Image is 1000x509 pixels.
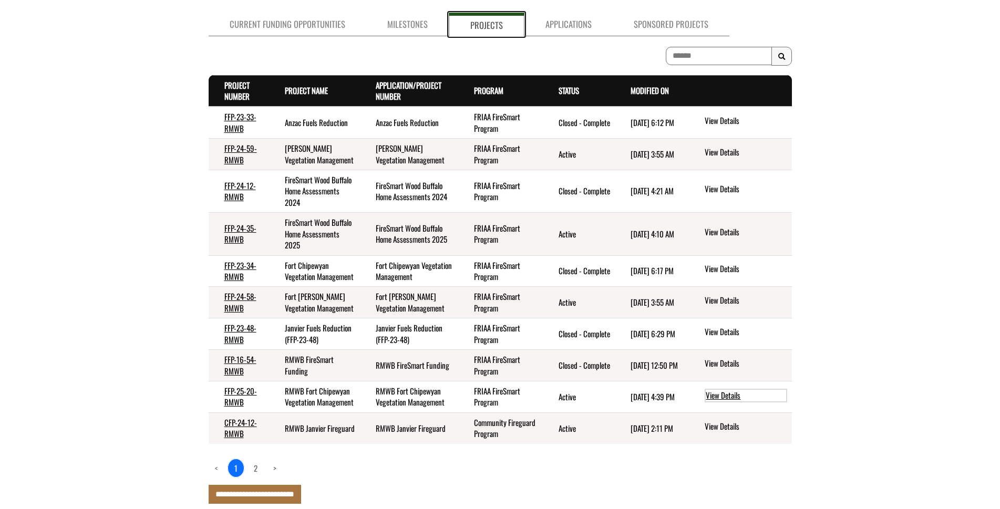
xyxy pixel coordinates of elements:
[458,170,543,213] td: FRIAA FireSmart Program
[615,350,687,381] td: 7/26/2023 12:50 PM
[360,318,458,350] td: Janvier Fuels Reduction (FFP-23-48)
[631,391,675,402] time: [DATE] 4:39 PM
[705,295,787,307] a: View details
[543,170,615,213] td: Closed - Complete
[705,226,787,239] a: View details
[631,85,669,96] a: Modified On
[360,139,458,170] td: Conklin Vegetation Management
[224,142,257,165] a: FFP-24-59-RMWB
[269,318,360,350] td: Janvier Fuels Reduction (FFP-23-48)
[705,389,787,402] a: View details
[224,111,256,133] a: FFP-23-33-RMWB
[458,350,543,381] td: FRIAA FireSmart Program
[360,170,458,213] td: FireSmart Wood Buffalo Home Assessments 2024
[687,412,791,443] td: action menu
[360,107,458,138] td: Anzac Fuels Reduction
[360,287,458,318] td: Fort McMurray Vegetation Management
[705,183,787,196] a: View details
[366,13,449,36] a: Milestones
[269,107,360,138] td: Anzac Fuels Reduction
[631,328,675,339] time: [DATE] 6:29 PM
[224,354,256,376] a: FFP-16-54-RMWB
[209,170,270,213] td: FFP-24-12-RMWB
[458,412,543,443] td: Community Fireguard Program
[376,79,441,102] a: Application/Project Number
[269,287,360,318] td: Fort McMurray Vegetation Management
[360,213,458,255] td: FireSmart Wood Buffalo Home Assessments 2025
[631,117,674,128] time: [DATE] 6:12 PM
[543,213,615,255] td: Active
[224,180,256,202] a: FFP-24-12-RMWB
[687,213,791,255] td: action menu
[631,296,674,308] time: [DATE] 3:55 AM
[224,385,257,408] a: FFP-25-20-RMWB
[705,358,787,370] a: View details
[458,287,543,318] td: FRIAA FireSmart Program
[687,255,791,287] td: action menu
[615,139,687,170] td: 8/11/2025 3:55 AM
[613,13,729,36] a: Sponsored Projects
[209,213,270,255] td: FFP-24-35-RMWB
[224,322,256,345] a: FFP-23-48-RMWB
[224,290,256,313] a: FFP-24-58-RMWB
[687,107,791,138] td: action menu
[543,318,615,350] td: Closed - Complete
[631,422,673,434] time: [DATE] 2:11 PM
[615,318,687,350] td: 4/27/2024 6:29 PM
[631,265,674,276] time: [DATE] 6:17 PM
[615,287,687,318] td: 8/11/2025 3:55 AM
[458,381,543,412] td: FRIAA FireSmart Program
[209,412,270,443] td: CFP-24-12-RMWB
[615,213,687,255] td: 8/11/2025 4:10 AM
[615,255,687,287] td: 4/27/2024 6:17 PM
[687,139,791,170] td: action menu
[631,228,674,240] time: [DATE] 4:10 AM
[458,139,543,170] td: FRIAA FireSmart Program
[269,381,360,412] td: RMWB Fort Chipewyan Vegetation Management
[228,459,244,477] a: 1
[543,412,615,443] td: Active
[705,147,787,159] a: View details
[209,318,270,350] td: FFP-23-48-RMWB
[224,79,250,102] a: Project Number
[360,381,458,412] td: RMWB Fort Chipewyan Vegetation Management
[209,255,270,287] td: FFP-23-34-RMWB
[543,255,615,287] td: Closed - Complete
[543,350,615,381] td: Closed - Complete
[224,222,256,245] a: FFP-24-35-RMWB
[449,13,524,36] a: Projects
[705,263,787,276] a: View details
[687,381,791,412] td: action menu
[458,107,543,138] td: FRIAA FireSmart Program
[224,417,257,439] a: CFP-24-12-RMWB
[248,459,264,477] a: page 2
[687,75,791,107] th: Actions
[269,213,360,255] td: FireSmart Wood Buffalo Home Assessments 2025
[705,421,787,433] a: View details
[209,107,270,138] td: FFP-23-33-RMWB
[209,139,270,170] td: FFP-24-59-RMWB
[631,185,674,196] time: [DATE] 4:21 AM
[615,412,687,443] td: 8/11/2025 2:11 PM
[666,47,772,65] input: To search on partial text, use the asterisk (*) wildcard character.
[209,350,270,381] td: FFP-16-54-RMWB
[543,139,615,170] td: Active
[705,326,787,339] a: View details
[705,115,787,128] a: View details
[474,85,503,96] a: Program
[360,255,458,287] td: Fort Chipewyan Vegetation Management
[269,139,360,170] td: Conklin Vegetation Management
[687,170,791,213] td: action menu
[458,213,543,255] td: FRIAA FireSmart Program
[209,287,270,318] td: FFP-24-58-RMWB
[771,47,792,66] button: Search Results
[285,85,328,96] a: Project Name
[543,381,615,412] td: Active
[269,170,360,213] td: FireSmart Wood Buffalo Home Assessments 2024
[209,381,270,412] td: FFP-25-20-RMWB
[458,318,543,350] td: FRIAA FireSmart Program
[543,107,615,138] td: Closed - Complete
[224,259,256,282] a: FFP-23-34-RMWB
[559,85,579,96] a: Status
[615,381,687,412] td: 7/28/2025 4:39 PM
